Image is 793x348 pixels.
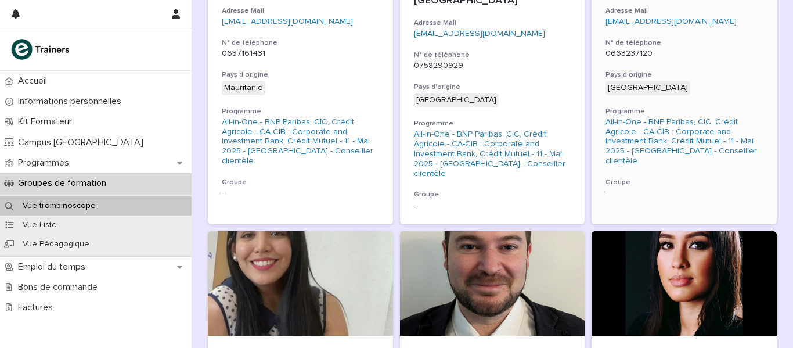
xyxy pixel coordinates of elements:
[13,137,153,148] p: Campus [GEOGRAPHIC_DATA]
[605,70,763,80] h3: Pays d'origine
[222,6,379,16] h3: Adresse Mail
[13,116,81,127] p: Kit Formateur
[605,17,737,26] a: [EMAIL_ADDRESS][DOMAIN_NAME]
[13,261,95,272] p: Emploi du temps
[13,157,78,168] p: Programmes
[605,38,763,48] h3: N° de téléphone
[222,188,379,198] p: -
[605,178,763,187] h3: Groupe
[222,81,265,95] div: Mauritanie
[222,38,379,48] h3: N° de téléphone
[605,107,763,116] h3: Programme
[414,30,545,38] a: [EMAIL_ADDRESS][DOMAIN_NAME]
[414,201,571,211] p: -
[414,119,571,128] h3: Programme
[13,178,116,189] p: Groupes de formation
[605,49,763,59] p: 0663237120
[414,190,571,199] h3: Groupe
[605,81,690,95] div: [GEOGRAPHIC_DATA]
[605,188,763,198] p: -
[13,302,62,313] p: Factures
[9,38,73,61] img: K0CqGN7SDeD6s4JG8KQk
[222,49,379,59] p: 0637161431
[13,201,105,211] p: Vue trombinoscope
[414,130,571,178] a: All-in-One - BNP Paribas, CIC, Crédit Agricole - CA-CIB : Corporate and Investment Bank, Crédit M...
[222,17,353,26] a: [EMAIL_ADDRESS][DOMAIN_NAME]
[414,19,571,28] h3: Adresse Mail
[414,93,499,107] div: [GEOGRAPHIC_DATA]
[13,220,66,230] p: Vue Liste
[605,6,763,16] h3: Adresse Mail
[414,51,571,60] h3: N° de téléphone
[13,239,99,249] p: Vue Pédagogique
[13,282,107,293] p: Bons de commande
[13,96,131,107] p: Informations personnelles
[605,117,763,166] a: All-in-One - BNP Paribas, CIC, Crédit Agricole - CA-CIB : Corporate and Investment Bank, Crédit M...
[222,70,379,80] h3: Pays d'origine
[13,76,56,87] p: Accueil
[222,178,379,187] h3: Groupe
[414,61,571,71] p: 0758290929
[414,82,571,92] h3: Pays d'origine
[222,117,379,166] a: All-in-One - BNP Paribas, CIC, Crédit Agricole - CA-CIB : Corporate and Investment Bank, Crédit M...
[222,107,379,116] h3: Programme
